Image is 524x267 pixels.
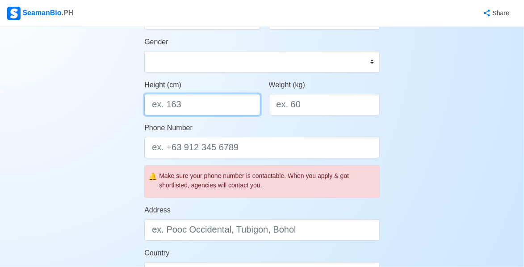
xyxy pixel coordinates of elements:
div: SeamanBio [7,7,73,20]
img: Logo [7,7,21,20]
span: Address [144,206,171,214]
span: Phone Number [144,124,193,131]
label: Gender [144,37,168,47]
label: Country [144,248,169,259]
span: Height (cm) [144,81,181,89]
span: .PH [62,9,74,17]
div: Make sure your phone number is contactable. When you apply & got shortlisted, agencies will conta... [159,171,376,190]
button: Share [474,4,517,22]
input: ex. 163 [144,94,260,115]
input: ex. 60 [269,94,380,115]
span: Weight (kg) [269,81,306,89]
input: ex. Pooc Occidental, Tubigon, Bohol [144,219,380,241]
span: caution [148,171,157,182]
input: ex. +63 912 345 6789 [144,137,380,158]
